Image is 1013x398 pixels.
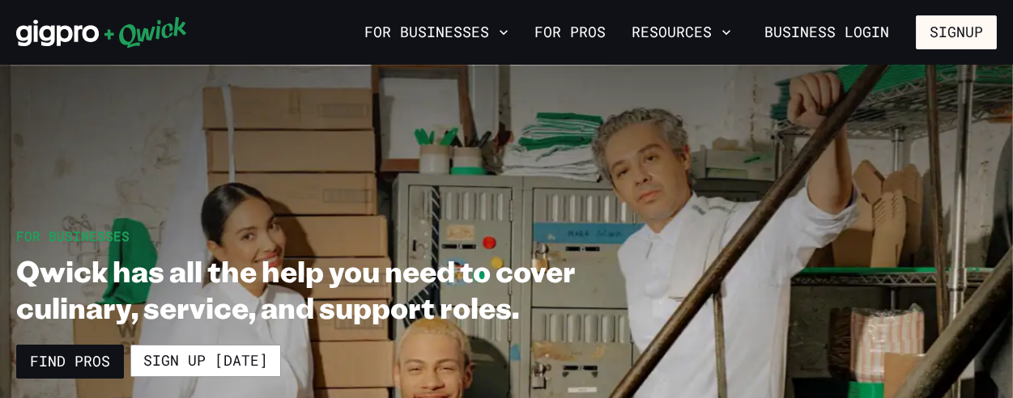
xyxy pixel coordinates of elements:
[16,227,130,244] span: For Businesses
[751,15,903,49] a: Business Login
[916,15,997,49] button: Signup
[528,19,612,46] a: For Pros
[16,345,124,379] a: Find Pros
[130,345,281,377] a: Sign up [DATE]
[16,252,605,325] h1: Qwick has all the help you need to cover culinary, service, and support roles.
[625,19,738,46] button: Resources
[358,19,515,46] button: For Businesses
